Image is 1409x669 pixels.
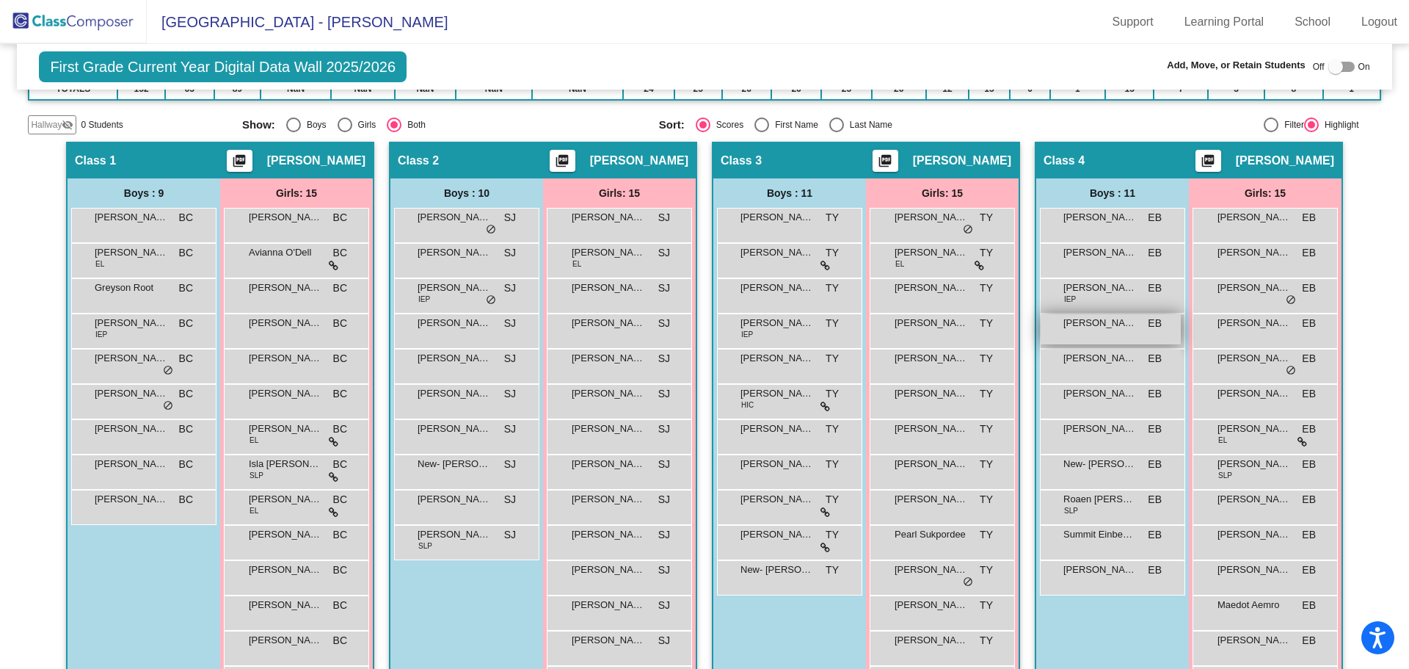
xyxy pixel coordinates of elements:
span: On [1358,60,1370,73]
span: [PERSON_NAME] [590,153,688,168]
div: Boys : 10 [390,178,543,208]
div: Last Name [844,118,892,131]
span: [PERSON_NAME] [740,351,814,366]
span: SJ [658,633,670,648]
mat-radio-group: Select an option [242,117,648,132]
span: [PERSON_NAME] [1063,210,1137,225]
span: Roaen [PERSON_NAME] [1063,492,1137,507]
span: [PERSON_NAME] [418,492,491,507]
span: IEP [418,294,430,305]
span: IEP [95,329,107,340]
span: BC [333,457,347,472]
button: Print Students Details [873,150,898,172]
span: BC [333,563,347,578]
span: [PERSON_NAME] [418,527,491,542]
span: SJ [658,457,670,472]
span: SJ [504,492,516,507]
span: [PERSON_NAME] [572,422,645,436]
span: EB [1302,598,1316,613]
a: Learning Portal [1173,10,1276,34]
span: SJ [658,386,670,402]
span: [PERSON_NAME] [1063,386,1137,401]
span: [PERSON_NAME] [1217,386,1291,401]
span: TY [826,527,839,543]
div: Boys : 9 [68,178,220,208]
span: [PERSON_NAME] [95,422,168,436]
span: [PERSON_NAME] [1217,422,1291,436]
span: EB [1148,351,1162,366]
span: [PERSON_NAME] [572,351,645,366]
span: First Grade Current Year Digital Data Wall 2025/2026 [39,51,407,82]
span: TY [980,281,993,296]
span: [PERSON_NAME] [895,281,968,295]
span: [PERSON_NAME] [1217,281,1291,295]
span: TY [826,210,839,225]
span: TY [980,492,993,507]
span: [PERSON_NAME] [249,386,322,401]
span: [PERSON_NAME] [249,210,322,225]
span: [PERSON_NAME] [249,316,322,330]
span: SLP [418,540,432,552]
span: BC [179,210,193,225]
span: [PERSON_NAME] [249,281,322,295]
span: [PERSON_NAME] [895,633,968,648]
div: Girls: 15 [543,178,696,208]
span: BC [179,422,193,437]
span: [PERSON_NAME] [572,245,645,260]
mat-icon: picture_as_pdf [230,153,248,174]
span: EB [1302,210,1316,225]
span: IEP [1064,294,1076,305]
span: do_not_disturb_alt [486,294,496,306]
span: SLP [250,470,263,481]
span: BC [333,245,347,261]
span: [PERSON_NAME] [572,633,645,648]
span: [PERSON_NAME] [572,563,645,577]
span: TY [980,210,993,225]
span: [PERSON_NAME] [572,492,645,507]
span: [PERSON_NAME] [PERSON_NAME] [95,316,168,330]
span: 0 Students [81,118,123,131]
span: EB [1148,563,1162,578]
span: TY [980,386,993,402]
span: EL [895,258,904,270]
span: TY [980,457,993,472]
span: Summit Einbender [1063,527,1137,542]
span: [PERSON_NAME] [1063,422,1137,436]
span: EL [1218,435,1227,446]
span: EB [1302,633,1316,648]
span: [PERSON_NAME] [PERSON_NAME] [740,210,814,225]
span: EL [572,258,581,270]
span: TY [980,633,993,648]
span: [PERSON_NAME] [895,351,968,366]
span: [PERSON_NAME] [95,245,168,260]
button: Print Students Details [227,150,252,172]
span: BC [179,351,193,366]
span: [PERSON_NAME] [895,210,968,225]
span: [PERSON_NAME] [572,527,645,542]
span: [PERSON_NAME] [1217,492,1291,507]
span: BC [333,281,347,296]
span: TY [980,563,993,578]
a: Logout [1350,10,1409,34]
span: BC [179,457,193,472]
span: SJ [504,386,516,402]
span: [PERSON_NAME] [895,422,968,436]
span: [PERSON_NAME] [418,422,491,436]
span: Add, Move, or Retain Students [1167,58,1306,73]
span: do_not_disturb_alt [1286,365,1296,377]
span: SJ [658,527,670,543]
div: Both [401,118,426,131]
span: [PERSON_NAME] [740,457,814,471]
span: [PERSON_NAME] [1217,245,1291,260]
span: [PERSON_NAME] [418,316,491,330]
span: [PERSON_NAME] [PERSON_NAME] [740,422,814,436]
span: SJ [658,422,670,437]
span: [PERSON_NAME] [572,457,645,471]
span: do_not_disturb_alt [963,576,973,588]
span: TY [826,351,839,366]
mat-radio-group: Select an option [659,117,1065,132]
span: [PERSON_NAME] [740,386,814,401]
div: First Name [769,118,818,131]
span: [PERSON_NAME] [1217,351,1291,366]
span: SJ [504,351,516,366]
